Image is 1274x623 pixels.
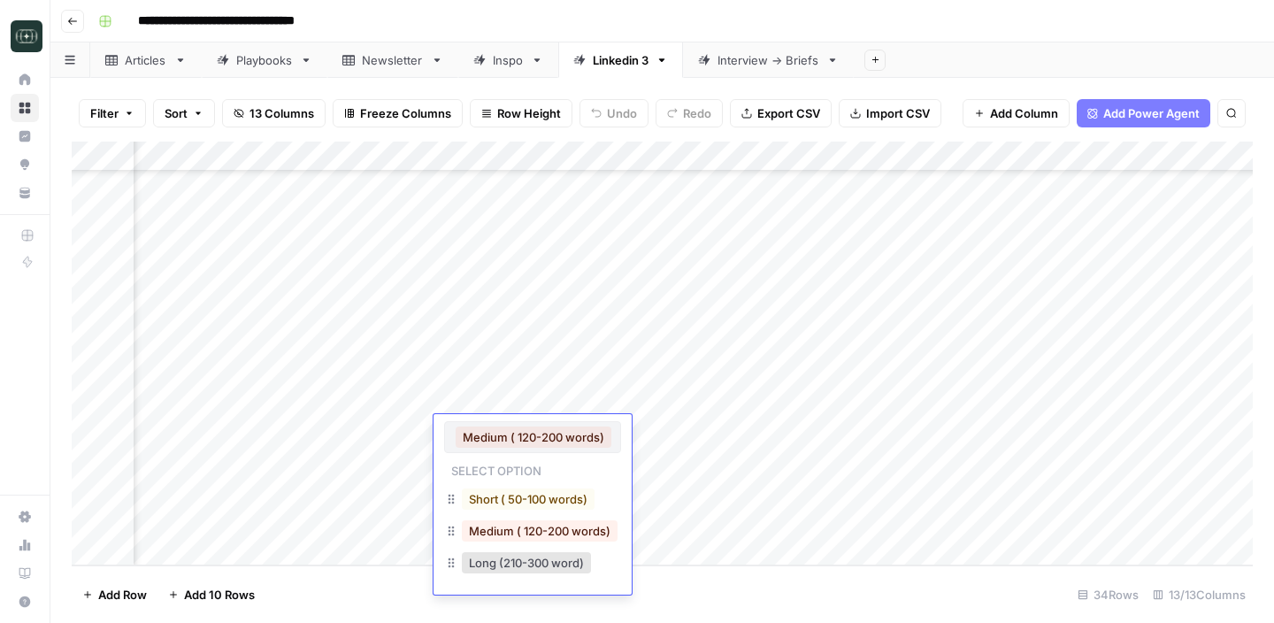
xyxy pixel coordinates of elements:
div: Inspo [493,51,524,69]
a: Insights [11,122,39,150]
span: Freeze Columns [360,104,451,122]
span: Import CSV [866,104,930,122]
a: Your Data [11,179,39,207]
span: 13 Columns [249,104,314,122]
a: Interview -> Briefs [683,42,854,78]
a: Linkedin 3 [558,42,683,78]
div: Interview -> Briefs [718,51,819,69]
span: Row Height [497,104,561,122]
span: Add Power Agent [1103,104,1200,122]
button: Row Height [470,99,572,127]
button: Redo [656,99,723,127]
span: Undo [607,104,637,122]
a: Home [11,65,39,94]
button: Filter [79,99,146,127]
a: Playbooks [202,42,327,78]
button: Add Column [963,99,1070,127]
button: Workspace: Catalyst [11,14,39,58]
a: Learning Hub [11,559,39,588]
div: 34 Rows [1071,581,1146,609]
div: Newsletter [362,51,424,69]
button: Help + Support [11,588,39,616]
span: Add Column [990,104,1058,122]
button: Medium ( 120-200 words) [462,520,618,542]
div: 13/13 Columns [1146,581,1253,609]
a: Articles [90,42,202,78]
button: Freeze Columns [333,99,463,127]
span: Add Row [98,586,147,604]
a: Settings [11,503,39,531]
button: 13 Columns [222,99,326,127]
p: Select option [444,458,549,480]
button: Import CSV [839,99,941,127]
a: Browse [11,94,39,122]
button: Short ( 50-100 words) [462,488,595,510]
span: Redo [683,104,711,122]
a: Inspo [458,42,558,78]
div: Long (210-300 word) [444,549,621,581]
div: Articles [125,51,167,69]
button: Export CSV [730,99,832,127]
button: Long (210-300 word) [462,552,591,573]
div: Short ( 50-100 words) [444,485,621,517]
a: Usage [11,531,39,559]
img: Catalyst Logo [11,20,42,52]
a: Newsletter [327,42,458,78]
button: Add Power Agent [1077,99,1210,127]
button: Add 10 Rows [157,581,265,609]
div: Linkedin 3 [593,51,649,69]
button: Add Row [72,581,157,609]
button: Sort [153,99,215,127]
div: Playbooks [236,51,293,69]
span: Filter [90,104,119,122]
div: Medium ( 120-200 words) [444,517,621,549]
a: Opportunities [11,150,39,179]
span: Export CSV [757,104,820,122]
span: Sort [165,104,188,122]
span: Add 10 Rows [184,586,255,604]
button: Medium ( 120-200 words) [456,427,611,448]
button: Undo [579,99,649,127]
